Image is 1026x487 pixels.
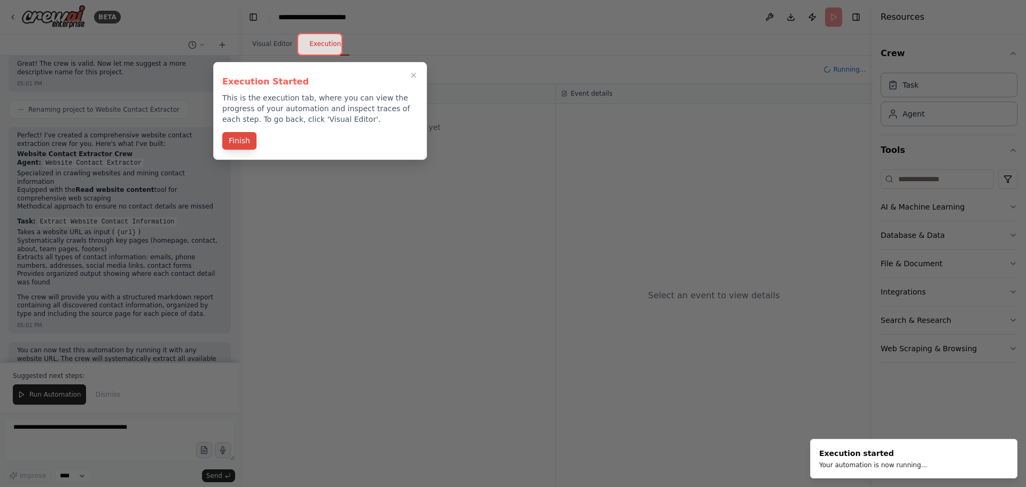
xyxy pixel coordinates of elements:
[819,448,927,459] div: Execution started
[222,92,418,125] p: This is the execution tab, where you can view the progress of your automation and inspect traces ...
[222,132,256,150] button: Finish
[222,75,418,88] h3: Execution Started
[407,69,420,82] button: Close walkthrough
[246,10,261,25] button: Hide left sidebar
[819,461,927,469] div: Your automation is now running...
